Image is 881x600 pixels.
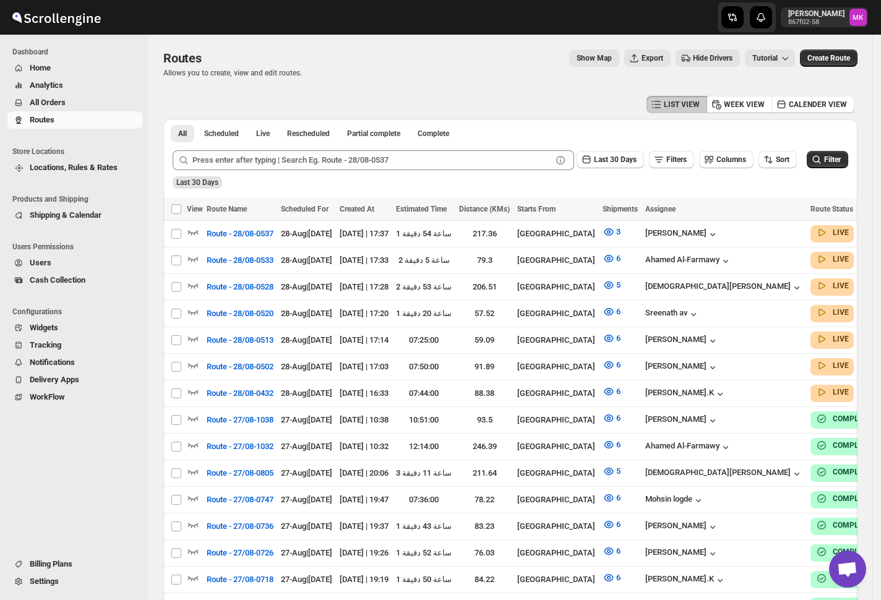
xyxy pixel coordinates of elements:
[716,155,746,164] span: Columns
[645,468,803,480] button: [DEMOGRAPHIC_DATA][PERSON_NAME]
[281,521,332,531] span: 27-Aug | [DATE]
[517,520,595,533] div: [GEOGRAPHIC_DATA]
[459,361,510,373] div: 91.89
[171,125,194,142] button: All routes
[7,388,142,406] button: WorkFlow
[30,210,101,220] span: Shipping & Calendar
[459,228,510,240] div: 217.36
[577,53,612,63] span: Show Map
[771,96,854,113] button: CALENDER VIEW
[517,467,595,479] div: [GEOGRAPHIC_DATA]
[7,111,142,129] button: Routes
[595,408,628,428] button: 6
[517,573,595,586] div: [GEOGRAPHIC_DATA]
[199,224,281,244] button: Route - 28/08-0537
[649,151,694,168] button: Filters
[833,308,849,317] b: LIVE
[207,547,273,559] span: Route - 27/08-0726
[207,361,273,373] span: Route - 28/08-0502
[595,488,628,508] button: 6
[396,387,452,400] div: 07:44:00
[30,323,58,332] span: Widgets
[595,461,628,481] button: 5
[207,387,273,400] span: Route - 28/08-0432
[347,129,400,139] span: Partial complete
[7,319,142,336] button: Widgets
[199,277,281,297] button: Route - 28/08-0528
[396,573,452,586] div: 1 ساعة 50 دقيقة
[645,205,676,213] span: Assignee
[645,441,732,453] div: Ahamed Al-Farmawy
[396,228,452,240] div: 1 ساعة 54 دقيقة
[287,129,330,139] span: Rescheduled
[517,228,595,240] div: [GEOGRAPHIC_DATA]
[30,358,75,367] span: Notifications
[645,547,719,560] button: [PERSON_NAME]
[645,521,719,533] button: [PERSON_NAME]
[824,155,841,164] span: Filter
[664,100,700,109] span: LIST VIEW
[815,280,849,292] button: LIVE
[459,467,510,479] div: 211.64
[281,575,332,584] span: 27-Aug | [DATE]
[207,573,273,586] span: Route - 27/08-0718
[595,515,628,534] button: 6
[833,335,849,343] b: LIVE
[340,573,389,586] div: [DATE] | 19:19
[616,360,621,369] span: 6
[340,387,389,400] div: [DATE] | 16:33
[340,254,389,267] div: [DATE] | 17:33
[595,222,628,242] button: 3
[340,494,389,506] div: [DATE] | 19:47
[199,357,281,377] button: Route - 28/08-0502
[693,53,733,63] span: Hide Drivers
[199,543,281,563] button: Route - 27/08-0726
[833,468,872,476] b: COMPLETE
[833,281,849,290] b: LIVE
[645,388,726,400] div: [PERSON_NAME].K
[207,414,273,426] span: Route - 27/08-1038
[645,281,803,294] button: [DEMOGRAPHIC_DATA][PERSON_NAME]
[7,354,142,371] button: Notifications
[281,388,332,398] span: 28-Aug | [DATE]
[645,494,705,507] div: Mohsin logde
[30,163,118,172] span: Locations, Rules & Rates
[30,115,54,124] span: Routes
[199,437,281,456] button: Route - 27/08-1032
[7,59,142,77] button: Home
[207,494,273,506] span: Route - 27/08-0747
[815,546,872,558] button: COMPLETE
[459,307,510,320] div: 57.52
[340,205,374,213] span: Created At
[396,440,452,453] div: 12:14:00
[396,254,452,267] div: 2 ساعة 5 دقيقة
[459,205,510,213] span: Distance (KMs)
[7,371,142,388] button: Delivery Apps
[396,414,452,426] div: 10:51:00
[815,413,872,425] button: COMPLETE
[207,467,273,479] span: Route - 27/08-0805
[7,159,142,176] button: Locations, Rules & Rates
[12,47,142,57] span: Dashboard
[595,568,628,588] button: 6
[207,205,247,213] span: Route Name
[594,155,637,164] span: Last 30 Days
[645,574,726,586] div: [PERSON_NAME].K
[281,548,332,557] span: 27-Aug | [DATE]
[340,228,389,240] div: [DATE] | 17:37
[853,14,864,22] text: MK
[776,155,789,164] span: Sort
[745,49,795,67] button: Tutorial
[340,414,389,426] div: [DATE] | 10:38
[616,333,621,343] span: 6
[207,307,273,320] span: Route - 28/08-0520
[645,361,719,374] div: [PERSON_NAME]
[616,573,621,582] span: 6
[199,490,281,510] button: Route - 27/08-0747
[707,96,772,113] button: WEEK VIEW
[815,439,872,452] button: COMPLETE
[833,361,849,370] b: LIVE
[833,521,872,529] b: COMPLETE
[517,547,595,559] div: [GEOGRAPHIC_DATA]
